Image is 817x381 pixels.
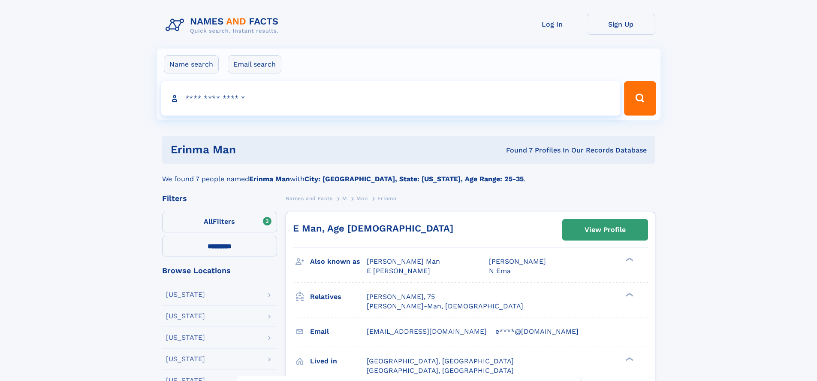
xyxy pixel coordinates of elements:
[293,223,453,234] a: E Man, Age [DEMOGRAPHIC_DATA]
[204,217,213,226] span: All
[166,291,205,298] div: [US_STATE]
[228,55,281,73] label: Email search
[304,175,524,183] b: City: [GEOGRAPHIC_DATA], State: [US_STATE], Age Range: 25-35
[624,81,656,116] button: Search Button
[624,292,634,297] div: ❯
[161,81,621,116] input: search input
[377,195,397,201] span: Erinma
[563,219,648,240] a: View Profile
[162,14,286,37] img: Logo Names and Facts
[286,193,333,204] a: Names and Facts
[624,257,634,262] div: ❯
[585,220,626,240] div: View Profile
[624,356,634,362] div: ❯
[367,257,440,265] span: [PERSON_NAME] Man
[518,14,587,35] a: Log In
[367,267,430,275] span: E [PERSON_NAME]
[489,257,546,265] span: [PERSON_NAME]
[166,334,205,341] div: [US_STATE]
[489,267,511,275] span: N Ema
[356,195,368,201] span: Man
[164,55,219,73] label: Name search
[310,290,367,304] h3: Relatives
[166,313,205,320] div: [US_STATE]
[162,164,655,184] div: We found 7 people named with .
[367,366,514,375] span: [GEOGRAPHIC_DATA], [GEOGRAPHIC_DATA]
[367,302,523,311] a: [PERSON_NAME]-Man, [DEMOGRAPHIC_DATA]
[356,193,368,204] a: Man
[342,193,347,204] a: M
[367,292,435,302] a: [PERSON_NAME], 75
[310,254,367,269] h3: Also known as
[342,195,347,201] span: M
[367,357,514,365] span: [GEOGRAPHIC_DATA], [GEOGRAPHIC_DATA]
[310,354,367,369] h3: Lived in
[162,195,277,202] div: Filters
[171,144,371,155] h1: Erinma Man
[371,146,647,155] div: Found 7 Profiles In Our Records Database
[310,324,367,339] h3: Email
[166,356,205,363] div: [US_STATE]
[367,327,487,335] span: [EMAIL_ADDRESS][DOMAIN_NAME]
[587,14,655,35] a: Sign Up
[162,267,277,274] div: Browse Locations
[249,175,290,183] b: Erinma Man
[162,212,277,232] label: Filters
